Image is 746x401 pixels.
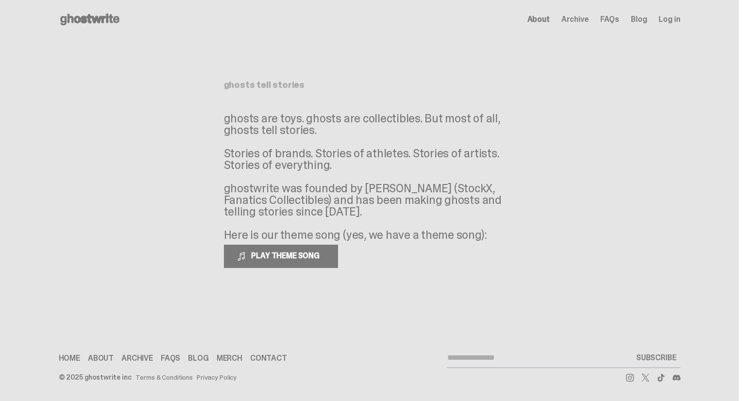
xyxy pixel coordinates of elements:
p: ghosts are toys. ghosts are collectibles. But most of all, ghosts tell stories. Stories of brands... [224,113,515,241]
a: Archive [561,16,589,23]
a: FAQs [600,16,619,23]
span: PLAY THEME SONG [247,251,325,261]
a: Privacy Policy [197,374,237,381]
button: SUBSCRIBE [632,348,680,368]
a: Terms & Conditions [136,374,193,381]
a: Blog [631,16,647,23]
a: FAQs [161,354,180,362]
a: Contact [250,354,287,362]
h1: ghosts tell stories [224,81,515,89]
a: Home [59,354,80,362]
a: About [527,16,550,23]
a: About [88,354,114,362]
a: Log in [659,16,680,23]
a: Merch [217,354,242,362]
button: PLAY THEME SONG [224,245,338,268]
div: © 2025 ghostwrite inc [59,374,132,381]
a: Archive [121,354,153,362]
a: Blog [188,354,208,362]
